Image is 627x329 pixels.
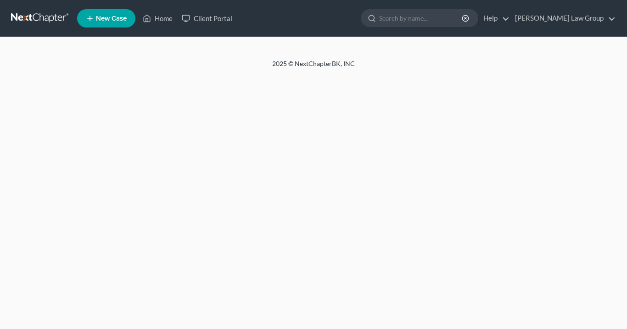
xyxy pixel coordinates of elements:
[177,10,237,27] a: Client Portal
[52,59,575,76] div: 2025 © NextChapterBK, INC
[479,10,509,27] a: Help
[96,15,127,22] span: New Case
[138,10,177,27] a: Home
[510,10,616,27] a: [PERSON_NAME] Law Group
[379,10,463,27] input: Search by name...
